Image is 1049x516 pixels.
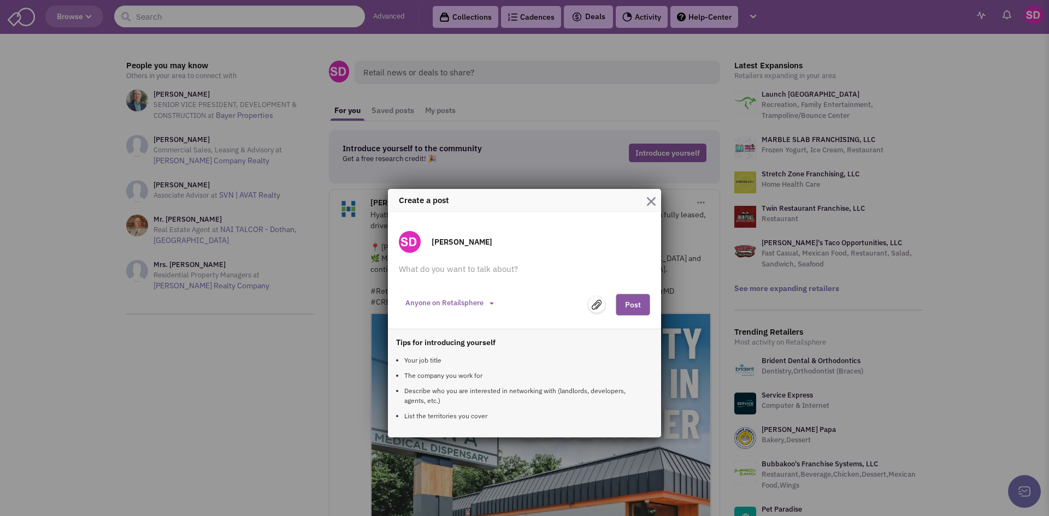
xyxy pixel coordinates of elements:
[404,355,645,365] li: Your job title
[399,194,656,206] h4: Create a post
[404,371,645,381] li: The company you work for
[404,411,645,421] li: List the territories you cover
[405,298,484,307] span: Anyone on Retailsphere
[396,337,653,347] h3: Tips for introducing yourself
[404,386,645,406] li: Describe who you are interested in networking with (landlords, developers, agents, etc.)
[399,294,500,312] button: Anyone on Retailsphere
[432,237,492,247] h3: [PERSON_NAME]
[592,300,602,310] img: file.svg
